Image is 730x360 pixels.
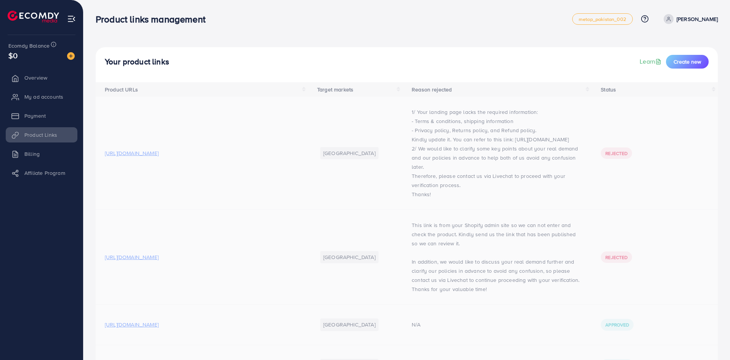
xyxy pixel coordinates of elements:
[8,11,59,22] img: logo
[67,14,76,23] img: menu
[572,13,633,25] a: metap_pakistan_002
[640,57,663,66] a: Learn
[8,50,18,61] span: $0
[8,42,50,50] span: Ecomdy Balance
[579,17,626,22] span: metap_pakistan_002
[661,14,718,24] a: [PERSON_NAME]
[666,55,709,69] button: Create new
[105,57,169,67] h4: Your product links
[677,14,718,24] p: [PERSON_NAME]
[96,14,212,25] h3: Product links management
[674,58,701,66] span: Create new
[67,52,75,60] img: image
